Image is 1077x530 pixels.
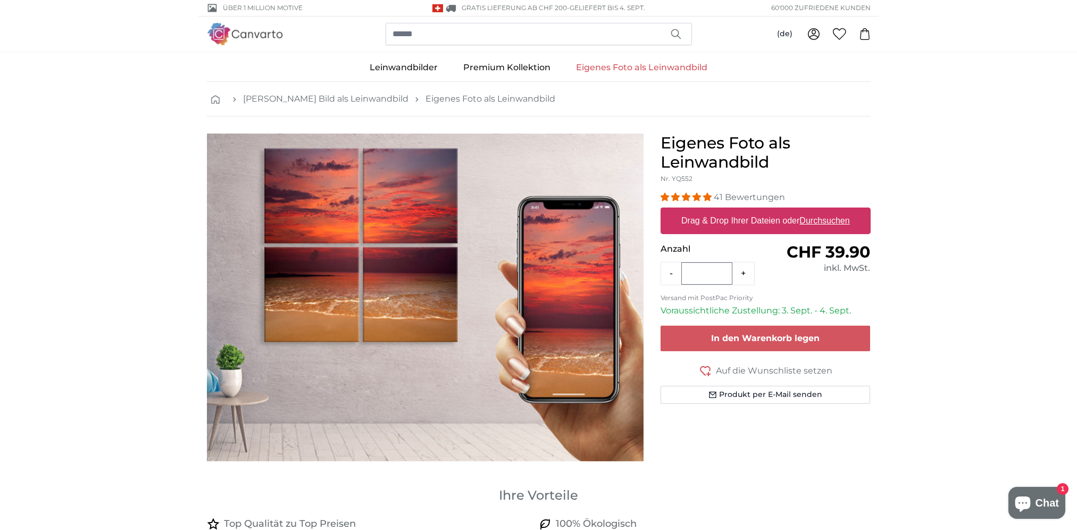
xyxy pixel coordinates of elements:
[207,487,871,504] h3: Ihre Vorteile
[732,263,754,284] button: +
[207,82,871,117] nav: breadcrumbs
[677,210,854,231] label: Drag & Drop Ihrer Dateien oder
[661,134,871,172] h1: Eigenes Foto als Leinwandbild
[661,294,871,302] p: Versand mit PostPac Priority
[769,24,801,44] button: (de)
[1005,487,1068,521] inbox-online-store-chat: Onlineshop-Chat von Shopify
[450,54,563,81] a: Premium Kollektion
[661,326,871,351] button: In den Warenkorb legen
[771,3,871,13] span: 60'000 ZUFRIEDENE KUNDEN
[243,93,408,105] a: [PERSON_NAME] Bild als Leinwandbild
[711,333,820,343] span: In den Warenkorb legen
[787,242,870,262] span: CHF 39.90
[563,54,720,81] a: Eigenes Foto als Leinwandbild
[570,4,645,12] span: Geliefert bis 4. Sept.
[661,175,692,183] span: Nr. YQ552
[661,386,871,404] button: Produkt per E-Mail senden
[357,54,450,81] a: Leinwandbilder
[661,263,681,284] button: -
[716,365,832,377] span: Auf die Wunschliste setzen
[765,262,870,275] div: inkl. MwSt.
[714,192,785,202] span: 41 Bewertungen
[799,216,849,225] u: Durchsuchen
[223,3,303,13] span: Über 1 Million Motive
[462,4,567,12] span: GRATIS Lieferung ab CHF 200
[661,243,765,255] p: Anzahl
[207,134,644,461] img: personalised-canvas-print
[567,4,645,12] span: -
[207,134,644,461] div: 1 of 1
[661,304,871,317] p: Voraussichtliche Zustellung: 3. Sept. - 4. Sept.
[425,93,555,105] a: Eigenes Foto als Leinwandbild
[661,364,871,377] button: Auf die Wunschliste setzen
[661,192,714,202] span: 4.98 stars
[432,4,443,12] img: Schweiz
[207,23,283,45] img: Canvarto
